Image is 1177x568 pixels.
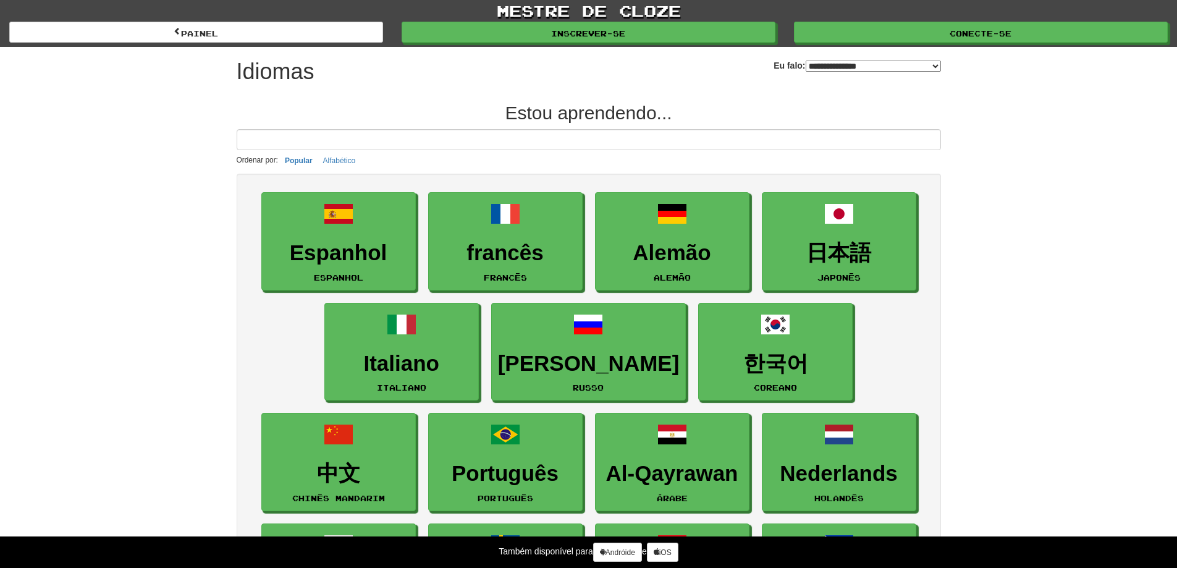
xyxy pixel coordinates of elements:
font: Alfabético [323,156,356,165]
button: Popular [281,153,316,167]
font: [PERSON_NAME] [498,351,680,375]
select: Eu falo: [806,61,941,72]
a: Inscrever-se [402,22,775,43]
font: Idiomas [237,59,314,84]
font: Popular [285,156,313,165]
a: NederlandsHolandês [762,413,916,511]
font: japonês [817,273,861,282]
font: italiano [377,383,426,392]
font: Português [452,461,559,485]
font: iOS [659,548,672,557]
font: painel [181,29,218,38]
a: Italianoitaliano [324,303,479,401]
font: 한국어 [743,351,808,375]
font: Chinês mandarim [292,494,385,502]
font: russo [573,383,604,392]
font: Português [478,494,533,502]
a: 한국어coreano [698,303,853,401]
font: 日本語 [806,240,871,265]
a: [PERSON_NAME]russo [491,303,686,401]
a: Conecte-se [794,22,1168,43]
font: Eu falo: [774,61,805,70]
a: 中文Chinês mandarim [261,413,416,511]
a: iOS [647,543,678,562]
a: Al-Qayrawanárabe [595,413,749,511]
font: árabe [657,494,688,502]
font: mestre de cloze [497,1,681,20]
font: e [642,546,647,556]
font: Estou aprendendo... [505,103,672,123]
font: Al-Qayrawan [606,461,738,485]
button: Alfabético [319,153,360,167]
font: coreano [754,383,797,392]
a: AlemãoAlemão [595,192,749,290]
font: Conecte-se [950,29,1011,38]
a: PortuguêsPortuguês [428,413,583,511]
font: Espanhol [290,240,387,265]
font: 中文 [317,461,360,485]
font: Inscrever-se [551,29,625,38]
a: painel [9,22,383,43]
a: Andróide [593,543,642,562]
a: francêsFrancês [428,192,583,290]
font: Holandês [814,494,864,502]
font: Alemão [633,240,711,265]
a: 日本語japonês [762,192,916,290]
font: Espanhol [314,273,363,282]
font: Francês [484,273,527,282]
a: EspanholEspanhol [261,192,416,290]
font: francês [466,240,544,265]
font: Italiano [363,351,439,375]
font: Alemão [654,273,691,282]
font: Nederlands [780,461,898,485]
font: Andróide [605,548,635,557]
font: Ordenar por: [237,156,278,164]
font: Também disponível para [499,546,593,556]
